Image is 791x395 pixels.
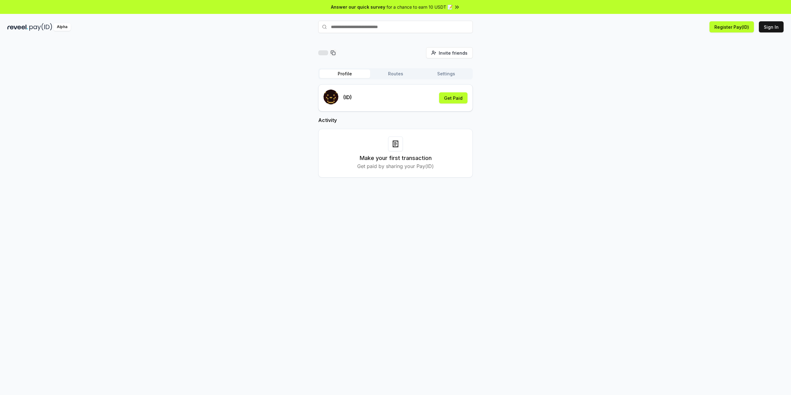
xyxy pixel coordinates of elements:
button: Sign In [759,21,784,32]
h2: Activity [318,116,473,124]
p: Get paid by sharing your Pay(ID) [357,162,434,170]
span: Invite friends [439,50,467,56]
div: Alpha [53,23,71,31]
button: Profile [319,69,370,78]
p: (ID) [343,94,352,101]
h3: Make your first transaction [360,154,432,162]
button: Invite friends [426,47,473,58]
button: Routes [370,69,421,78]
button: Register Pay(ID) [709,21,754,32]
span: for a chance to earn 10 USDT 📝 [387,4,453,10]
img: reveel_dark [7,23,28,31]
button: Settings [421,69,472,78]
img: pay_id [29,23,52,31]
span: Answer our quick survey [331,4,385,10]
button: Get Paid [439,92,467,103]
